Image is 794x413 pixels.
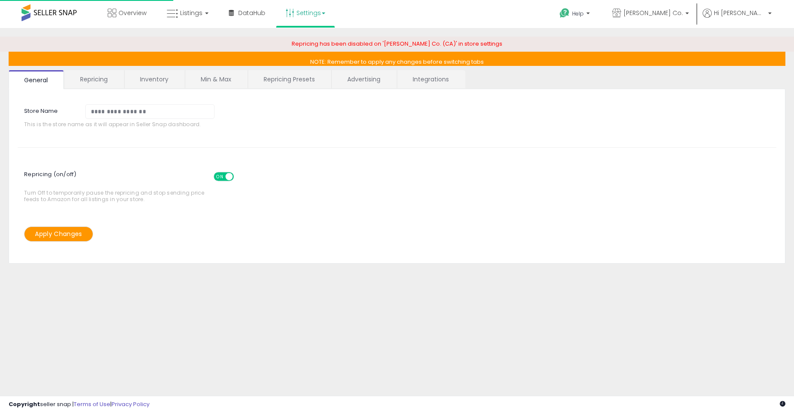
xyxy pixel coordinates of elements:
[74,400,110,408] a: Terms of Use
[233,173,246,180] span: OFF
[24,227,93,242] button: Apply Changes
[572,10,584,17] span: Help
[125,70,184,88] a: Inventory
[714,9,766,17] span: Hi [PERSON_NAME]
[112,400,149,408] a: Privacy Policy
[24,166,242,189] span: Repricing (on/off)
[180,9,202,17] span: Listings
[703,9,772,28] a: Hi [PERSON_NAME]
[185,70,247,88] a: Min & Max
[24,121,221,127] span: This is the store name as it will appear in Seller Snap dashboard.
[248,70,330,88] a: Repricing Presets
[9,70,64,89] a: General
[238,9,265,17] span: DataHub
[9,400,40,408] strong: Copyright
[18,104,79,115] label: Store Name
[118,9,146,17] span: Overview
[9,401,149,409] div: seller snap | |
[332,70,396,88] a: Advertising
[65,70,123,88] a: Repricing
[397,70,464,88] a: Integrations
[24,168,209,203] span: Turn Off to temporarily pause the repricing and stop sending price feeds to Amazon for all listin...
[9,52,785,66] p: NOTE: Remember to apply any changes before switching tabs
[215,173,225,180] span: ON
[292,40,502,48] span: Repricing has been disabled on '[PERSON_NAME] Co. (CA)' in store settings
[623,9,683,17] span: [PERSON_NAME] Co.
[559,8,570,19] i: Get Help
[553,1,598,28] a: Help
